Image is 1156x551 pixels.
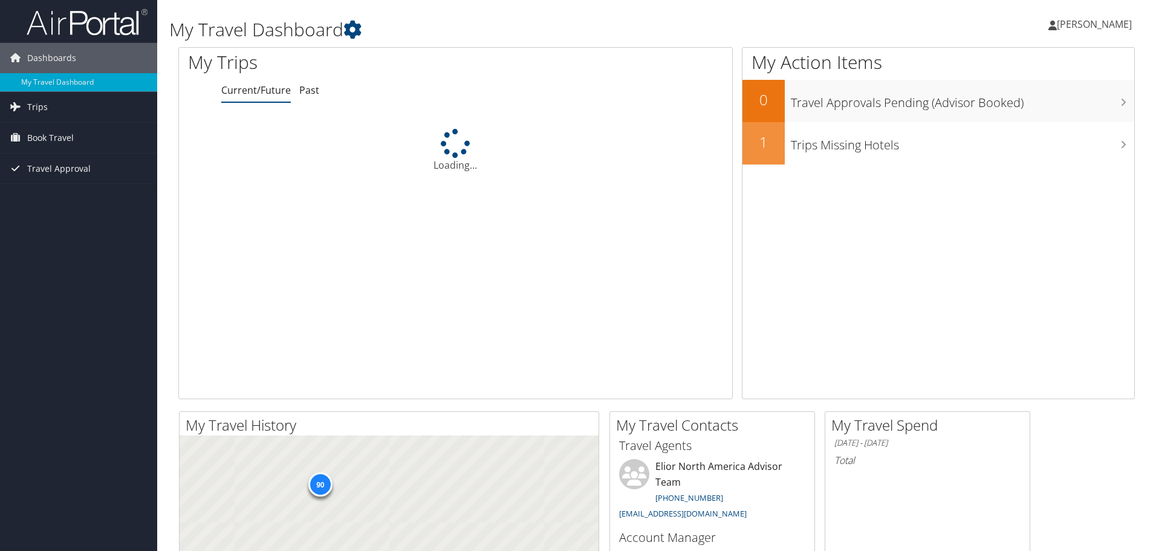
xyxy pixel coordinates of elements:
[308,472,332,497] div: 90
[791,88,1134,111] h3: Travel Approvals Pending (Advisor Booked)
[616,415,814,435] h2: My Travel Contacts
[834,437,1021,449] h6: [DATE] - [DATE]
[619,508,747,519] a: [EMAIL_ADDRESS][DOMAIN_NAME]
[742,90,785,110] h2: 0
[188,50,493,75] h1: My Trips
[613,459,811,524] li: Elior North America Advisor Team
[742,80,1134,122] a: 0Travel Approvals Pending (Advisor Booked)
[27,92,48,122] span: Trips
[27,154,91,184] span: Travel Approval
[186,415,599,435] h2: My Travel History
[1057,18,1132,31] span: [PERSON_NAME]
[834,454,1021,467] h6: Total
[655,492,723,503] a: [PHONE_NUMBER]
[742,50,1134,75] h1: My Action Items
[299,83,319,97] a: Past
[742,132,785,152] h2: 1
[27,43,76,73] span: Dashboards
[619,437,805,454] h3: Travel Agents
[742,122,1134,165] a: 1Trips Missing Hotels
[169,17,819,42] h1: My Travel Dashboard
[1048,6,1144,42] a: [PERSON_NAME]
[27,8,148,36] img: airportal-logo.png
[27,123,74,153] span: Book Travel
[791,131,1134,154] h3: Trips Missing Hotels
[221,83,291,97] a: Current/Future
[179,129,732,172] div: Loading...
[831,415,1030,435] h2: My Travel Spend
[619,529,805,546] h3: Account Manager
